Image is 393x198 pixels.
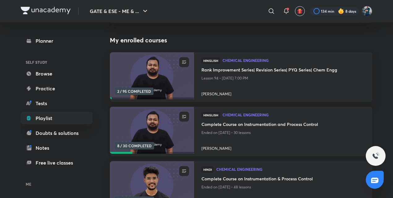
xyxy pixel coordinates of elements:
a: Complete Course on Instrumentation and Process Control [201,121,365,129]
p: Ended on [DATE] • 30 lessons [201,129,365,137]
a: Rank Improvement Series| Revision Series| PYQ Series| Chem Engg [201,67,365,74]
a: new-thumbnail8 / 30 COMPLETED [110,107,194,156]
span: Hinglish [201,112,220,118]
a: [PERSON_NAME] [201,89,365,97]
a: Practice [21,82,93,95]
a: Free live classes [21,157,93,169]
span: Chemical Engineering [216,167,365,171]
a: Playlist [21,112,93,124]
a: Chemical Engineering [222,58,365,63]
a: Company Logo [21,7,71,16]
img: avatar [297,8,303,14]
a: Chemical Engineering [222,113,365,117]
a: Chemical Engineering [216,167,365,172]
span: 8 / 30 COMPLETED [115,142,154,149]
h6: ME [21,179,93,189]
a: Browse [21,67,93,80]
span: Chemical Engineering [222,58,365,62]
h4: My enrolled courses [110,36,372,45]
span: Hindi [201,166,214,173]
a: new-thumbnail2 / 95 COMPLETED [110,52,194,102]
a: Planner [21,35,93,47]
a: Complete Course on Instrumentation & Process Control [201,175,365,183]
img: Company Logo [21,7,71,14]
span: 2 / 95 COMPLETED [115,88,153,95]
img: new-thumbnail [109,106,195,154]
img: ttu [372,152,379,160]
p: Lesson 94 • [DATE] 7:00 PM [201,74,365,82]
a: Doubts & solutions [21,127,93,139]
h6: SELF STUDY [21,57,93,67]
span: Hinglish [201,57,220,64]
a: [PERSON_NAME] [201,143,365,151]
p: Ended on [DATE] • 48 lessons [201,183,365,191]
img: new-thumbnail [109,52,195,100]
a: Notes [21,142,93,154]
img: streak [338,8,344,14]
a: Tests [21,97,93,110]
img: Vinay Upadhyay [362,6,372,16]
button: GATE & ESE - ME & ... [86,5,153,17]
button: avatar [295,6,305,16]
